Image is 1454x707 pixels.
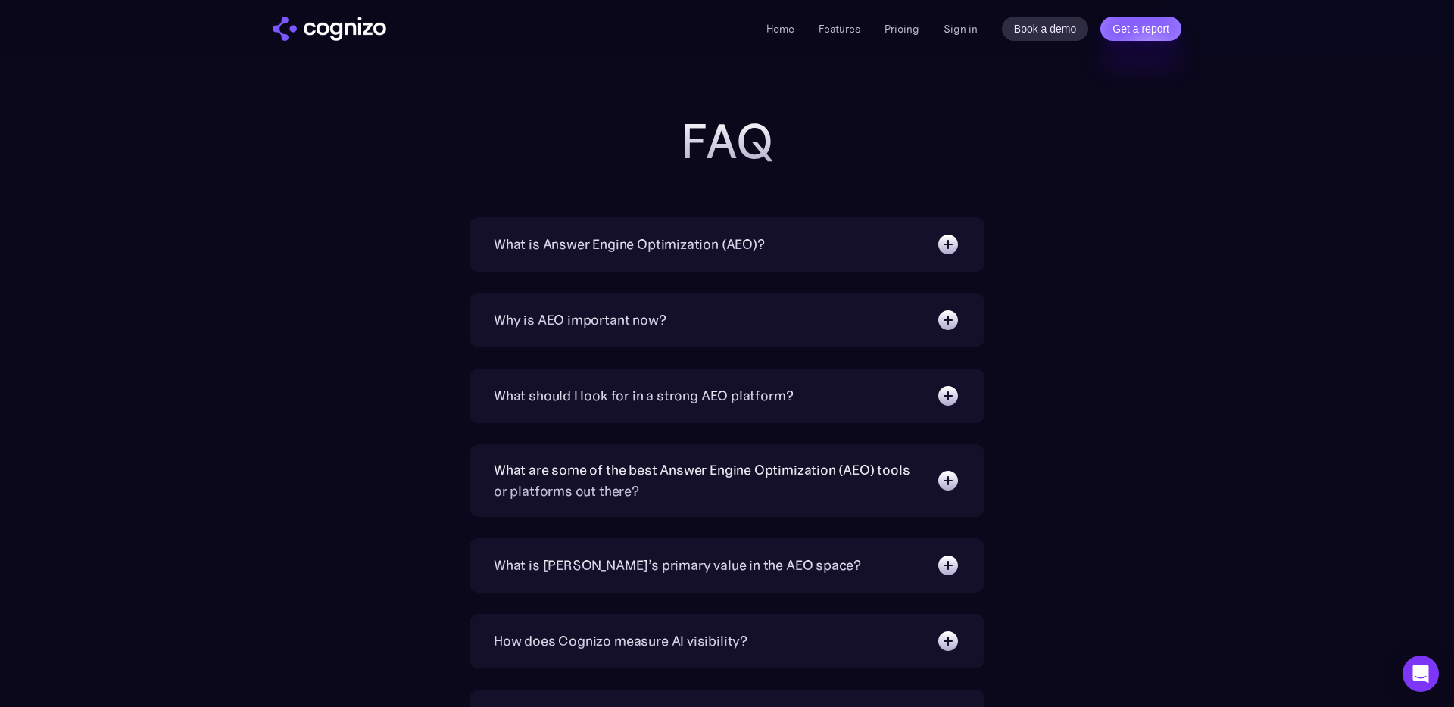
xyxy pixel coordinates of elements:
[273,17,386,41] a: home
[494,555,861,576] div: What is [PERSON_NAME]’s primary value in the AEO space?
[494,234,765,255] div: What is Answer Engine Optimization (AEO)?
[494,459,921,502] div: What are some of the best Answer Engine Optimization (AEO) tools or platforms out there?
[424,114,1030,169] h2: FAQ
[273,17,386,41] img: cognizo logo
[944,20,978,38] a: Sign in
[494,385,793,406] div: What should I look for in a strong AEO platform?
[1403,656,1439,692] div: Open Intercom Messenger
[885,22,919,36] a: Pricing
[766,22,794,36] a: Home
[1100,17,1181,41] a: Get a report
[494,631,747,652] div: How does Cognizo measure AI visibility?
[819,22,860,36] a: Features
[494,310,666,331] div: Why is AEO important now?
[1002,17,1089,41] a: Book a demo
